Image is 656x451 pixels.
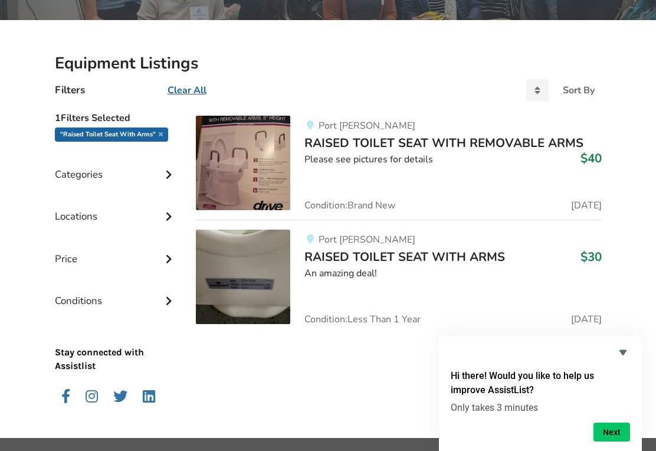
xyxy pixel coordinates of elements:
div: Price [55,229,178,271]
div: Locations [55,187,178,228]
a: bathroom safety-raised toilet seat with arms Port [PERSON_NAME]RAISED TOILET SEAT WITH ARMS$30An ... [196,220,601,324]
h5: 1 Filters Selected [55,106,178,128]
h3: $40 [580,151,602,166]
div: Hi there! Would you like to help us improve AssistList? [451,345,630,442]
span: RAISED TOILET SEAT WITH ARMS [304,249,505,265]
div: An amazing deal! [304,267,601,280]
span: RAISED TOILET SEAT WITH REMOVABLE ARMS [304,135,583,151]
a: bathroom safety-raised toilet seat with removable arms Port [PERSON_NAME]RAISED TOILET SEAT WITH ... [196,116,601,220]
div: Please see pictures for details [304,153,601,166]
div: Categories [55,145,178,187]
img: bathroom safety-raised toilet seat with removable arms [196,116,290,210]
p: Stay connected with Assistlist [55,313,178,373]
div: "Raised toilet seat with arms" [55,128,168,142]
span: [DATE] [571,315,602,324]
u: Clear All [168,84,206,97]
span: Port [PERSON_NAME] [319,233,415,246]
button: Next question [593,423,630,442]
span: Condition: Less Than 1 Year [304,315,421,324]
div: Conditions [55,271,178,313]
span: Port [PERSON_NAME] [319,119,415,132]
h2: Equipment Listings [55,53,602,74]
p: Only takes 3 minutes [451,402,630,413]
img: bathroom safety-raised toilet seat with arms [196,230,290,324]
div: Sort By [563,86,595,95]
span: [DATE] [571,201,602,210]
h4: Filters [55,83,85,97]
h3: $30 [580,249,602,264]
span: Condition: Brand New [304,201,395,210]
h2: Hi there! Would you like to help us improve AssistList? [451,369,630,397]
button: Hide survey [616,345,630,360]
